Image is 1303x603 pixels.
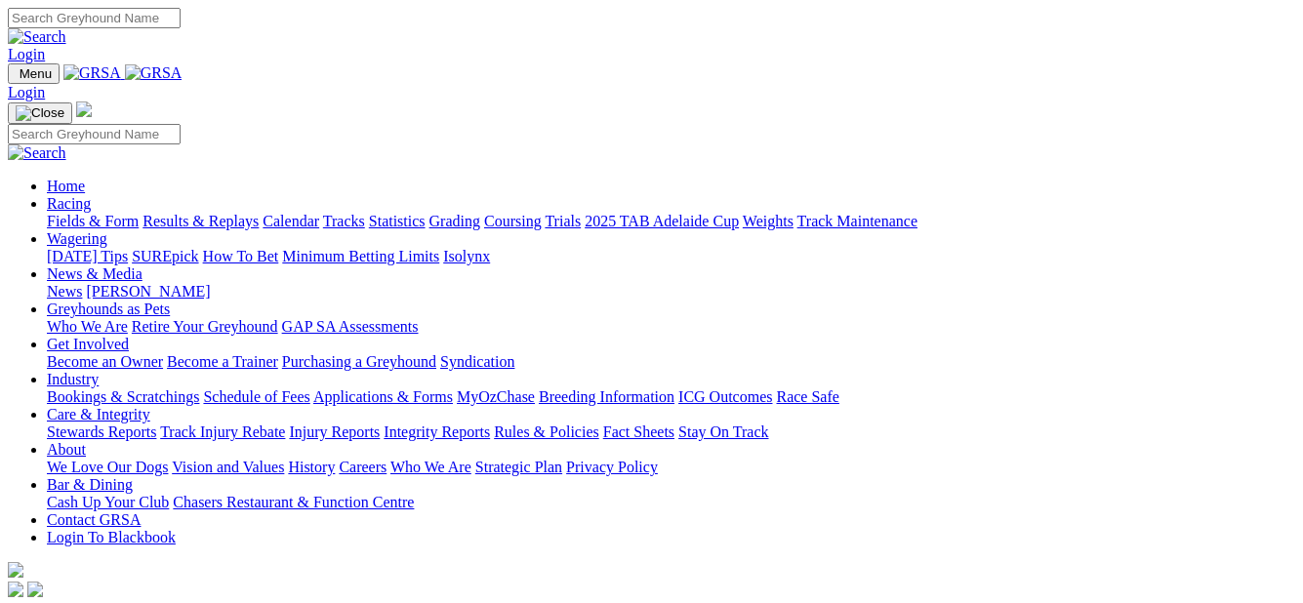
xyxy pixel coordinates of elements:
[539,388,674,405] a: Breeding Information
[167,353,278,370] a: Become a Trainer
[63,64,121,82] img: GRSA
[8,84,45,100] a: Login
[47,178,85,194] a: Home
[440,353,514,370] a: Syndication
[494,423,599,440] a: Rules & Policies
[8,102,72,124] button: Toggle navigation
[369,213,426,229] a: Statistics
[125,64,183,82] img: GRSA
[16,105,64,121] img: Close
[47,459,168,475] a: We Love Our Dogs
[203,388,309,405] a: Schedule of Fees
[47,336,129,352] a: Get Involved
[390,459,471,475] a: Who We Are
[313,388,453,405] a: Applications & Forms
[475,459,562,475] a: Strategic Plan
[263,213,319,229] a: Calendar
[47,406,150,422] a: Care & Integrity
[47,213,139,229] a: Fields & Form
[443,248,490,264] a: Isolynx
[797,213,917,229] a: Track Maintenance
[8,46,45,62] a: Login
[47,318,1295,336] div: Greyhounds as Pets
[282,248,439,264] a: Minimum Betting Limits
[47,353,1295,371] div: Get Involved
[743,213,794,229] a: Weights
[27,582,43,597] img: twitter.svg
[8,28,66,46] img: Search
[132,248,198,264] a: SUREpick
[8,63,60,84] button: Toggle navigation
[8,124,181,144] input: Search
[47,494,169,510] a: Cash Up Your Club
[566,459,658,475] a: Privacy Policy
[76,101,92,117] img: logo-grsa-white.png
[143,213,259,229] a: Results & Replays
[585,213,739,229] a: 2025 TAB Adelaide Cup
[282,318,419,335] a: GAP SA Assessments
[47,353,163,370] a: Become an Owner
[47,318,128,335] a: Who We Are
[282,353,436,370] a: Purchasing a Greyhound
[47,423,156,440] a: Stewards Reports
[47,371,99,387] a: Industry
[47,441,86,458] a: About
[603,423,674,440] a: Fact Sheets
[47,494,1295,511] div: Bar & Dining
[47,248,1295,265] div: Wagering
[47,195,91,212] a: Racing
[288,459,335,475] a: History
[173,494,414,510] a: Chasers Restaurant & Function Centre
[47,423,1295,441] div: Care & Integrity
[678,388,772,405] a: ICG Outcomes
[289,423,380,440] a: Injury Reports
[8,144,66,162] img: Search
[323,213,365,229] a: Tracks
[8,8,181,28] input: Search
[47,459,1295,476] div: About
[203,248,279,264] a: How To Bet
[47,301,170,317] a: Greyhounds as Pets
[86,283,210,300] a: [PERSON_NAME]
[384,423,490,440] a: Integrity Reports
[484,213,542,229] a: Coursing
[429,213,480,229] a: Grading
[160,423,285,440] a: Track Injury Rebate
[678,423,768,440] a: Stay On Track
[47,476,133,493] a: Bar & Dining
[20,66,52,81] span: Menu
[47,265,143,282] a: News & Media
[47,230,107,247] a: Wagering
[8,582,23,597] img: facebook.svg
[457,388,535,405] a: MyOzChase
[47,388,1295,406] div: Industry
[47,529,176,545] a: Login To Blackbook
[776,388,838,405] a: Race Safe
[47,283,82,300] a: News
[172,459,284,475] a: Vision and Values
[47,213,1295,230] div: Racing
[47,283,1295,301] div: News & Media
[339,459,387,475] a: Careers
[47,388,199,405] a: Bookings & Scratchings
[132,318,278,335] a: Retire Your Greyhound
[8,562,23,578] img: logo-grsa-white.png
[47,511,141,528] a: Contact GRSA
[47,248,128,264] a: [DATE] Tips
[545,213,581,229] a: Trials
